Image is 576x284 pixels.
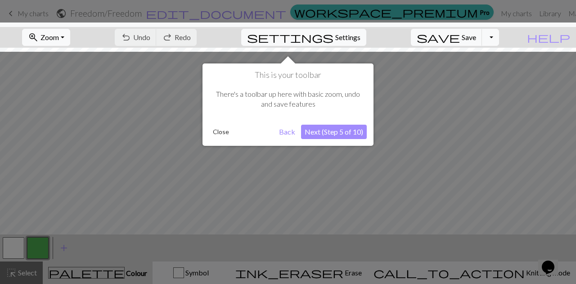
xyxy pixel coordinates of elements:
[209,70,367,80] h1: This is your toolbar
[202,63,373,146] div: This is your toolbar
[275,125,299,139] button: Back
[209,125,233,139] button: Close
[209,80,367,118] div: There's a toolbar up here with basic zoom, undo and save features
[301,125,367,139] button: Next (Step 5 of 10)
